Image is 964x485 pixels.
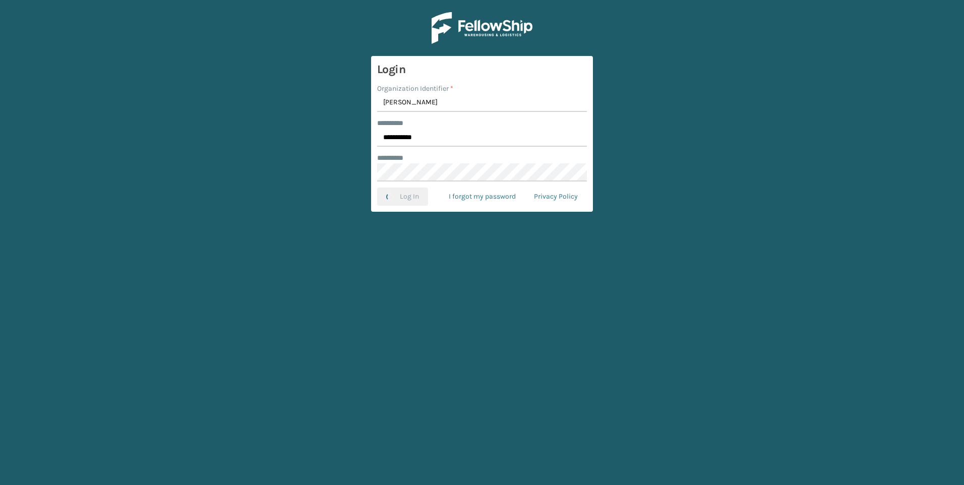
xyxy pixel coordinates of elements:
[432,12,532,44] img: Logo
[377,83,453,94] label: Organization Identifier
[440,188,525,206] a: I forgot my password
[377,62,587,77] h3: Login
[525,188,587,206] a: Privacy Policy
[377,188,428,206] button: Log In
